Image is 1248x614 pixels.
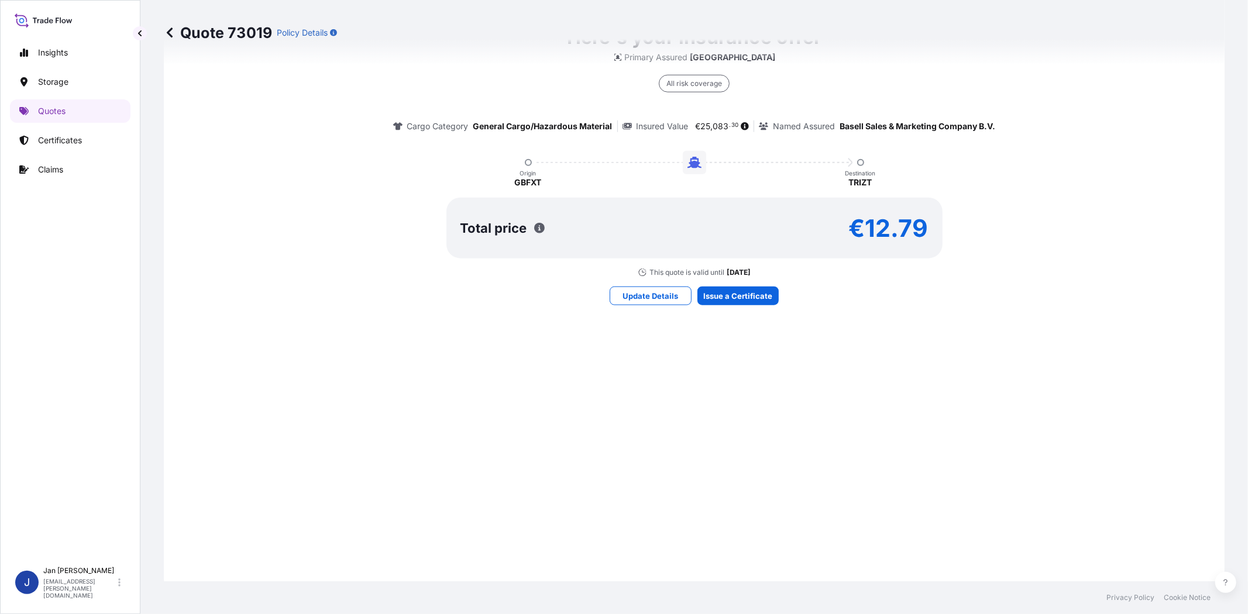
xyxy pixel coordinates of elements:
[1106,593,1154,602] a: Privacy Policy
[845,170,876,177] p: Destination
[10,70,130,94] a: Storage
[697,287,779,305] button: Issue a Certificate
[610,287,692,305] button: Update Details
[704,290,773,302] p: Issue a Certificate
[659,75,730,92] div: All risk coverage
[164,23,272,42] p: Quote 73019
[10,99,130,123] a: Quotes
[727,268,751,277] p: [DATE]
[460,222,527,234] p: Total price
[649,268,724,277] p: This quote is valid until
[773,120,835,132] p: Named Assured
[38,164,63,175] p: Claims
[38,134,82,146] p: Certificates
[840,120,995,132] p: Basell Sales & Marketing Company B.V.
[849,177,872,188] p: TRIZT
[637,120,689,132] p: Insured Value
[849,219,929,237] p: €12.79
[696,122,701,130] span: €
[515,177,542,188] p: GBFXT
[701,122,711,130] span: 25
[10,41,130,64] a: Insights
[10,129,130,152] a: Certificates
[520,170,537,177] p: Origin
[713,122,729,130] span: 083
[43,566,116,575] p: Jan [PERSON_NAME]
[38,105,66,117] p: Quotes
[277,27,328,39] p: Policy Details
[711,122,713,130] span: ,
[623,290,679,302] p: Update Details
[731,123,738,127] span: 30
[38,76,68,88] p: Storage
[407,120,469,132] p: Cargo Category
[10,158,130,181] a: Claims
[730,123,731,127] span: .
[38,47,68,58] p: Insights
[24,577,30,588] span: J
[1164,593,1211,602] a: Cookie Notice
[43,578,116,599] p: [EMAIL_ADDRESS][PERSON_NAME][DOMAIN_NAME]
[473,120,613,132] p: General Cargo/Hazardous Material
